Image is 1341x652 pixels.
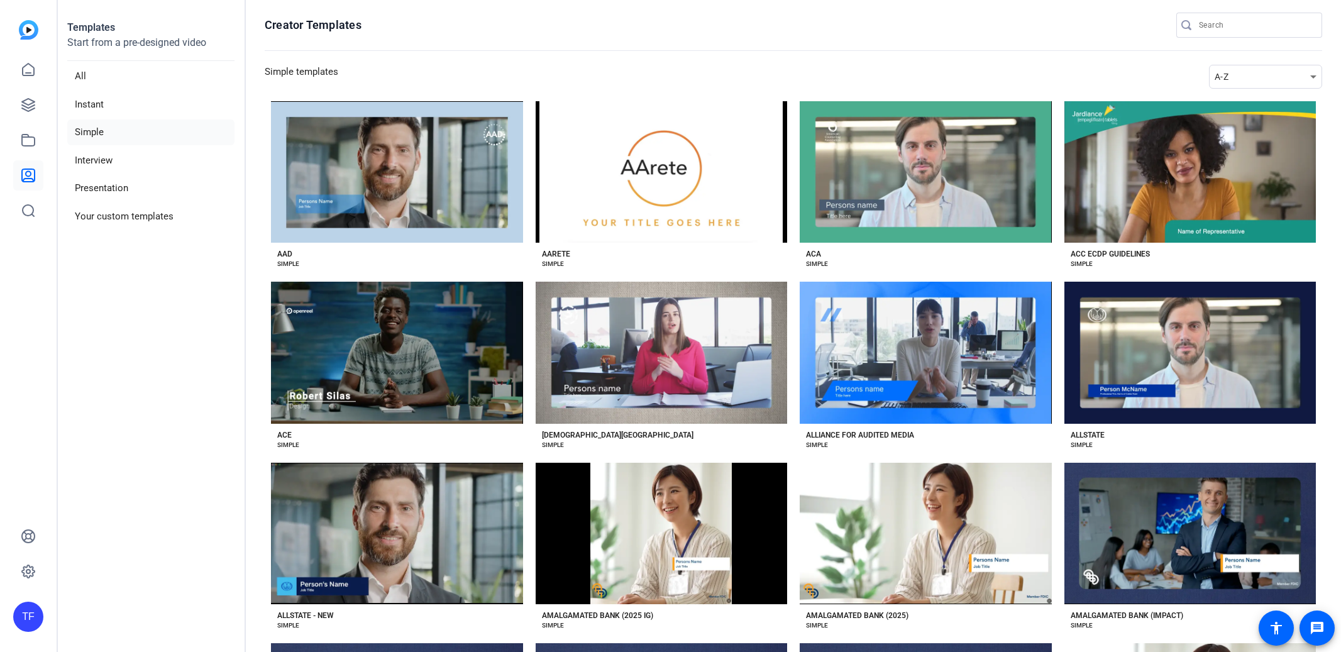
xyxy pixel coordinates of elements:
[1071,430,1105,440] div: ALLSTATE
[1310,621,1325,636] mat-icon: message
[67,119,235,145] li: Simple
[271,282,523,423] button: Template image
[67,92,235,118] li: Instant
[277,249,292,259] div: AAD
[67,175,235,201] li: Presentation
[806,440,828,450] div: SIMPLE
[542,611,653,621] div: AMALGAMATED BANK (2025 IG)
[806,249,821,259] div: ACA
[1269,621,1284,636] mat-icon: accessibility
[806,611,908,621] div: AMALGAMATED BANK (2025)
[277,430,292,440] div: ACE
[1064,282,1316,423] button: Template image
[806,621,828,631] div: SIMPLE
[800,282,1052,423] button: Template image
[1071,611,1183,621] div: AMALGAMATED BANK (IMPACT)
[542,440,564,450] div: SIMPLE
[800,463,1052,604] button: Template image
[277,611,334,621] div: ALLSTATE - NEW
[1071,621,1093,631] div: SIMPLE
[1071,249,1150,259] div: ACC ECDP GUIDELINES
[536,101,788,243] button: Template image
[271,101,523,243] button: Template image
[1064,463,1316,604] button: Template image
[277,259,299,269] div: SIMPLE
[1071,440,1093,450] div: SIMPLE
[536,463,788,604] button: Template image
[67,21,115,33] strong: Templates
[271,463,523,604] button: Template image
[67,204,235,229] li: Your custom templates
[1071,259,1093,269] div: SIMPLE
[800,101,1052,243] button: Template image
[13,602,43,632] div: TF
[277,621,299,631] div: SIMPLE
[1215,72,1228,82] span: A-Z
[542,430,693,440] div: [DEMOGRAPHIC_DATA][GEOGRAPHIC_DATA]
[277,440,299,450] div: SIMPLE
[1064,101,1316,243] button: Template image
[536,282,788,423] button: Template image
[265,18,361,33] h1: Creator Templates
[67,35,235,61] p: Start from a pre-designed video
[542,259,564,269] div: SIMPLE
[1199,18,1312,33] input: Search
[67,148,235,174] li: Interview
[542,249,570,259] div: AARETE
[67,64,235,89] li: All
[542,621,564,631] div: SIMPLE
[806,259,828,269] div: SIMPLE
[806,430,914,440] div: ALLIANCE FOR AUDITED MEDIA
[19,20,38,40] img: blue-gradient.svg
[265,65,338,89] h3: Simple templates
